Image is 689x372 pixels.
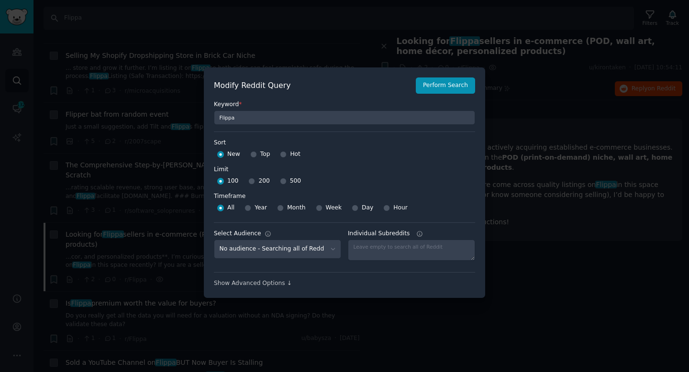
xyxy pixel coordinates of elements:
[214,139,475,147] label: Sort
[393,204,408,212] span: Hour
[214,279,475,288] div: Show Advanced Options ↓
[214,100,475,109] label: Keyword
[362,204,373,212] span: Day
[214,80,411,92] h2: Modify Reddit Query
[290,150,300,159] span: Hot
[326,204,342,212] span: Week
[214,110,475,125] input: Keyword to search on Reddit
[255,204,267,212] span: Year
[214,165,228,174] div: Limit
[227,177,238,186] span: 100
[260,150,270,159] span: Top
[348,230,475,238] label: Individual Subreddits
[287,204,305,212] span: Month
[214,230,261,238] div: Select Audience
[416,77,475,94] button: Perform Search
[227,204,234,212] span: All
[227,150,240,159] span: New
[214,189,475,201] label: Timeframe
[258,177,269,186] span: 200
[290,177,301,186] span: 500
